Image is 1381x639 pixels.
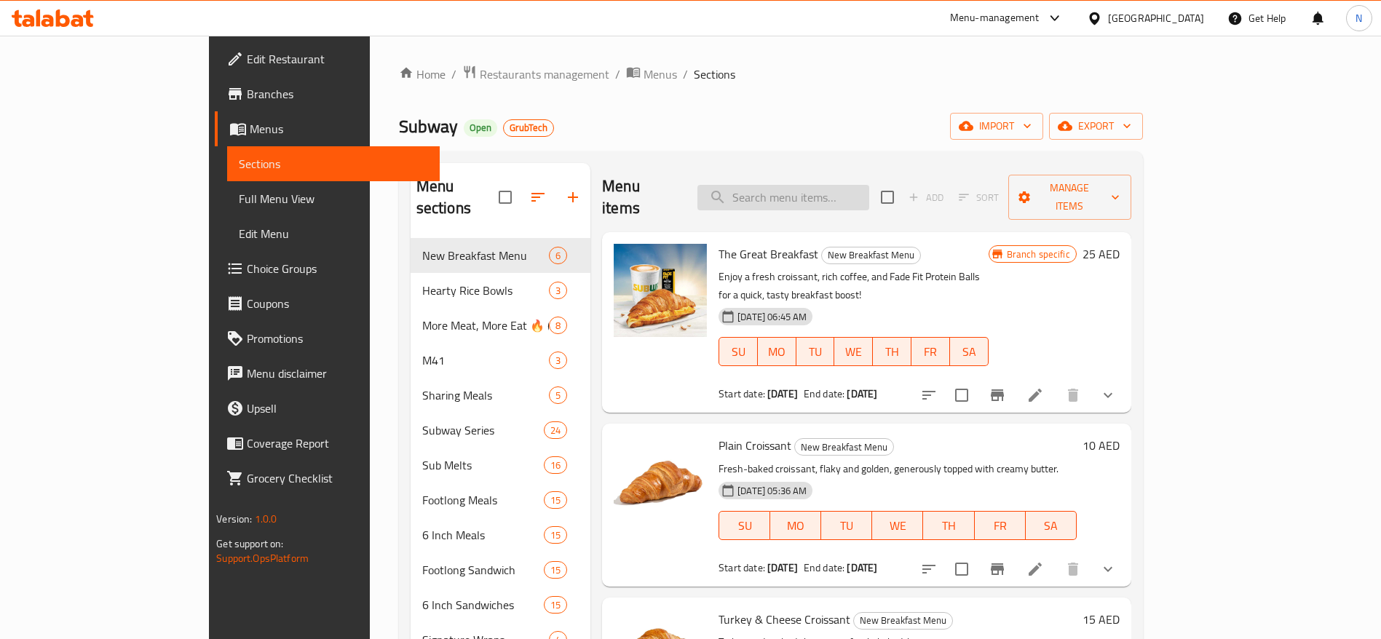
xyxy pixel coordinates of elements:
[550,319,566,333] span: 8
[422,282,549,299] div: Hearty Rice Bowls
[1049,113,1143,140] button: export
[215,426,440,461] a: Coverage Report
[946,380,977,410] span: Select to update
[422,596,544,614] span: 6 Inch Sandwiches
[411,483,591,517] div: Footlong Meals15
[215,356,440,391] a: Menu disclaimer
[422,491,544,509] div: Footlong Meals
[549,317,567,334] div: items
[416,175,499,219] h2: Menu sections
[644,66,677,83] span: Menus
[411,273,591,308] div: Hearty Rice Bowls3
[411,552,591,587] div: Footlong Sandwich15
[975,511,1026,540] button: FR
[1091,552,1125,587] button: show more
[767,384,798,403] b: [DATE]
[903,186,949,209] span: Add item
[549,247,567,264] div: items
[950,337,989,366] button: SA
[872,182,903,213] span: Select section
[719,243,818,265] span: The Great Breakfast
[411,517,591,552] div: 6 Inch Meals15
[215,461,440,496] a: Grocery Checklist
[422,386,549,404] span: Sharing Meals
[545,528,566,542] span: 15
[758,337,796,366] button: MO
[215,251,440,286] a: Choice Groups
[626,65,677,84] a: Menus
[1026,560,1044,578] a: Edit menu item
[399,110,458,143] span: Subway
[802,341,829,362] span: TU
[1032,515,1071,536] span: SA
[411,378,591,413] div: Sharing Meals5
[764,341,791,362] span: MO
[247,469,428,487] span: Grocery Checklist
[255,509,277,528] span: 1.0.0
[411,308,591,343] div: More Meat, More Eat 🔥 (NEW)8
[422,421,544,439] span: Subway Series
[981,515,1020,536] span: FR
[545,459,566,472] span: 16
[247,50,428,68] span: Edit Restaurant
[215,111,440,146] a: Menus
[550,389,566,402] span: 5
[544,421,567,439] div: items
[422,456,544,474] span: Sub Melts
[804,558,844,577] span: End date:
[950,9,1040,27] div: Menu-management
[719,434,791,456] span: Plain Croissant
[1108,10,1204,26] div: [GEOGRAPHIC_DATA]
[521,180,555,215] span: Sort sections
[422,247,549,264] span: New Breakfast Menu
[549,282,567,299] div: items
[614,244,707,337] img: The Great Breakfast
[549,386,567,404] div: items
[227,181,440,216] a: Full Menu View
[1026,511,1077,540] button: SA
[847,558,877,577] b: [DATE]
[1008,175,1131,220] button: Manage items
[544,561,567,579] div: items
[215,391,440,426] a: Upsell
[215,41,440,76] a: Edit Restaurant
[422,526,544,544] span: 6 Inch Meals
[545,563,566,577] span: 15
[795,439,893,456] span: New Breakfast Menu
[550,284,566,298] span: 3
[215,76,440,111] a: Branches
[545,424,566,437] span: 24
[549,352,567,369] div: items
[544,456,567,474] div: items
[411,343,591,378] div: M413
[247,260,428,277] span: Choice Groups
[725,341,752,362] span: SU
[1356,10,1362,26] span: N
[239,155,428,172] span: Sections
[923,511,974,540] button: TH
[1061,117,1131,135] span: export
[480,66,609,83] span: Restaurants management
[980,552,1015,587] button: Branch-specific-item
[683,66,688,83] li: /
[215,286,440,321] a: Coupons
[962,117,1032,135] span: import
[694,66,735,83] span: Sections
[719,460,1077,478] p: Fresh-baked croissant, flaky and golden, generously topped with creamy butter.
[1099,560,1117,578] svg: Show Choices
[464,119,497,137] div: Open
[216,534,283,553] span: Get support on:
[719,511,770,540] button: SU
[840,341,867,362] span: WE
[545,493,566,507] span: 15
[1020,179,1120,215] span: Manage items
[422,561,544,579] span: Footlong Sandwich
[411,413,591,448] div: Subway Series24
[422,352,549,369] span: M41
